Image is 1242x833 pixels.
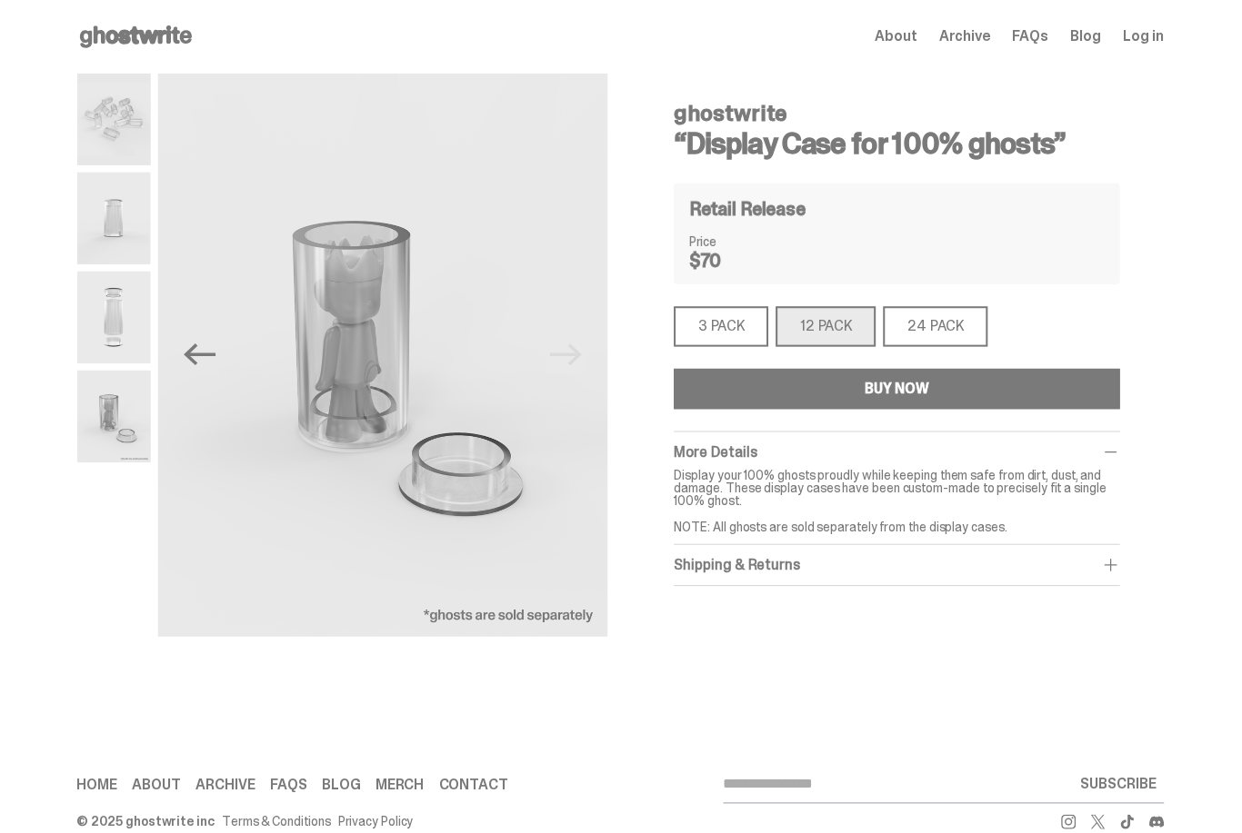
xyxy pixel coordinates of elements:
[866,29,908,44] a: About
[76,73,149,164] img: display%20cases%2012.png
[194,770,253,785] a: Archive
[76,807,213,819] div: © 2025 ghostwrite inc
[335,807,409,819] a: Privacy Policy
[1112,29,1152,44] a: Log in
[372,770,420,785] a: Merch
[667,303,761,343] div: 3 PACK
[435,770,504,785] a: Contact
[1063,759,1153,795] button: SUBSCRIBE
[682,249,773,267] dd: $70
[155,73,602,630] img: display%20case%20example.png
[1060,29,1090,44] a: Blog
[1003,29,1038,44] a: FAQs
[267,770,304,785] a: FAQs
[667,464,1108,528] p: Display your 100% ghosts proudly while keeping them safe from dirt, dust, and damage. These displ...
[76,367,149,458] img: display%20case%20example.png
[667,102,1108,124] h4: ghostwrite
[76,269,149,360] img: display%20case%20open.png
[318,770,356,785] a: Blog
[178,332,218,372] button: Previous
[667,365,1108,405] button: BUY NOW
[768,303,867,343] div: 12 PACK
[667,438,749,457] span: More Details
[930,29,981,44] a: Archive
[131,770,179,785] a: About
[667,127,1108,156] h3: “Display Case for 100% ghosts”
[682,233,773,245] dt: Price
[875,303,978,343] div: 24 PACK
[76,171,149,262] img: display%20case%201.png
[667,550,1108,569] div: Shipping & Returns
[76,770,116,785] a: Home
[220,807,327,819] a: Terms & Conditions
[682,198,797,216] h4: Retail Release
[856,378,920,392] div: BUY NOW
